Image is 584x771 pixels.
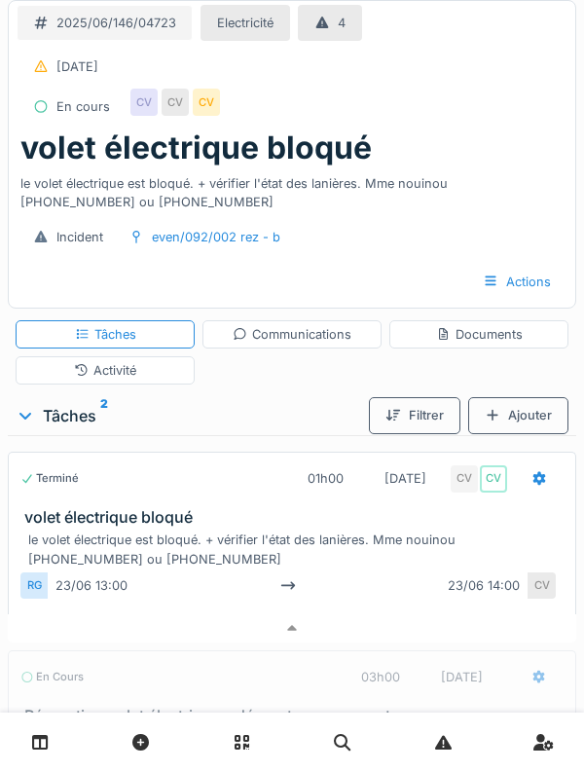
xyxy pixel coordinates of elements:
[20,129,372,166] h1: volet électrique bloqué
[48,572,529,599] div: 23/06 13:00 23/06 14:00
[100,404,108,427] sup: 2
[384,469,426,488] div: [DATE]
[20,166,564,211] div: le volet électrique est bloqué. + vérifier l'état des lanières. Mme nouinou [PHONE_NUMBER] ou [PH...
[152,228,280,246] div: even/092/002 rez - b
[20,470,79,487] div: Terminé
[75,325,136,344] div: Tâches
[193,89,220,116] div: CV
[56,228,103,246] div: Incident
[233,325,351,344] div: Communications
[468,397,568,433] div: Ajouter
[56,57,98,76] div: [DATE]
[369,397,460,433] div: Filtrer
[361,668,400,686] div: 03h00
[436,325,523,344] div: Documents
[130,89,158,116] div: CV
[56,14,176,32] div: 2025/06/146/04723
[451,465,478,493] div: CV
[16,404,361,427] div: Tâches
[56,97,110,116] div: En cours
[529,572,556,599] div: CV
[480,465,507,493] div: CV
[162,89,189,116] div: CV
[217,14,274,32] div: Electricité
[338,14,346,32] div: 4
[308,469,344,488] div: 01h00
[74,361,136,380] div: Activité
[28,531,564,568] div: le volet électrique est bloqué. + vérifier l'état des lanières. Mme nouinou [PHONE_NUMBER] ou [PH...
[441,668,483,686] div: [DATE]
[24,707,567,725] h3: Réparation volet électrique - démontage + remontage
[466,264,567,300] div: Actions
[20,572,48,599] div: RG
[20,669,84,685] div: En cours
[24,508,567,527] h3: volet électrique bloqué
